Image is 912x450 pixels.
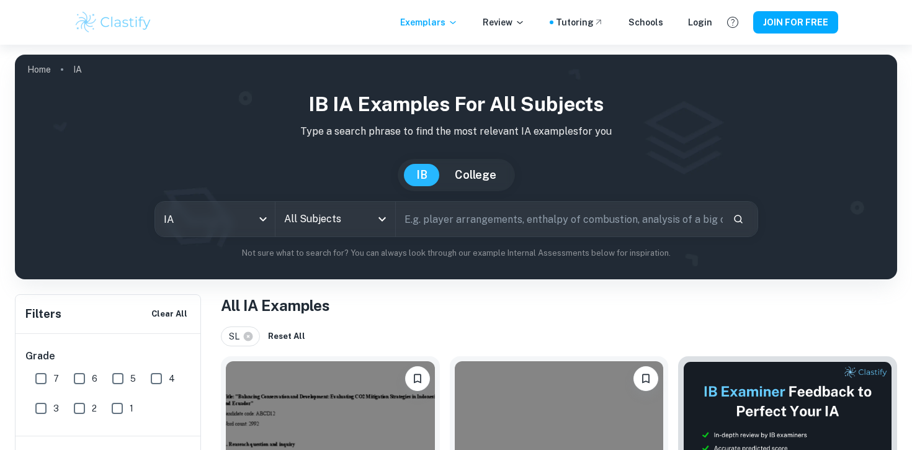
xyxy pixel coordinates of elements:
[130,372,136,385] span: 5
[633,366,658,391] button: Please log in to bookmark exemplars
[25,349,192,364] h6: Grade
[483,16,525,29] p: Review
[25,124,887,139] p: Type a search phrase to find the most relevant IA examples for you
[221,294,897,317] h1: All IA Examples
[442,164,509,186] button: College
[229,330,245,343] span: SL
[92,372,97,385] span: 6
[404,164,440,186] button: IB
[400,16,458,29] p: Exemplars
[396,202,723,236] input: E.g. player arrangements, enthalpy of combustion, analysis of a big city...
[74,10,153,35] img: Clastify logo
[722,12,743,33] button: Help and Feedback
[155,202,275,236] div: IA
[15,55,897,279] img: profile cover
[25,305,61,323] h6: Filters
[73,63,82,76] p: IA
[265,327,308,346] button: Reset All
[405,366,430,391] button: Please log in to bookmark exemplars
[753,11,838,34] button: JOIN FOR FREE
[169,372,175,385] span: 4
[25,89,887,119] h1: IB IA examples for all subjects
[628,16,663,29] a: Schools
[688,16,712,29] a: Login
[130,402,133,415] span: 1
[221,326,260,346] div: SL
[25,247,887,259] p: Not sure what to search for? You can always look through our example Internal Assessments below f...
[27,61,51,78] a: Home
[728,209,749,230] button: Search
[556,16,604,29] a: Tutoring
[92,402,97,415] span: 2
[148,305,190,323] button: Clear All
[53,372,59,385] span: 7
[53,402,59,415] span: 3
[373,210,391,228] button: Open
